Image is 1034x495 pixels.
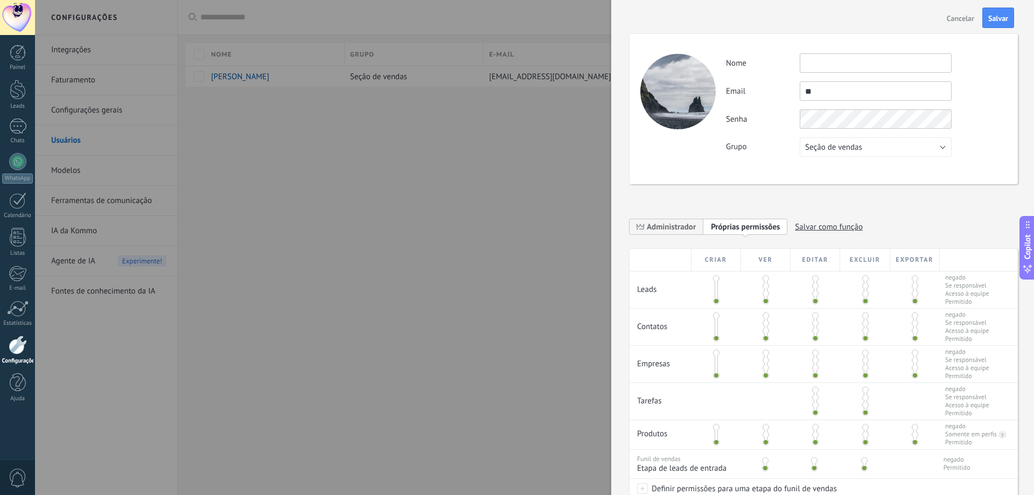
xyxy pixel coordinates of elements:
label: Senha [726,114,800,124]
div: Editar [791,249,840,271]
span: Acesso à equipe [945,401,989,409]
span: Salvar como função [795,219,863,235]
div: Tarefas [630,383,691,412]
div: Excluir [840,249,890,271]
div: Leads [630,271,691,300]
span: Permitido [945,335,989,343]
div: Exportar [890,249,940,271]
span: Administrador [647,222,696,232]
div: Ver [741,249,791,271]
span: Funil de vendas [637,455,681,463]
button: Seção de vendas [800,137,952,157]
span: Se responsável [945,356,989,364]
div: ? [998,431,1004,439]
span: Permitido [945,298,989,306]
span: Acesso à equipe [945,364,989,372]
span: Próprias permissões [711,222,780,232]
span: Etapa de leads de entrada [637,463,737,473]
span: Permitido [945,372,989,380]
div: Painel [2,64,33,71]
span: Permitido [945,409,989,417]
span: negado [944,456,970,464]
div: Produtos [630,420,691,444]
label: Nome [726,58,800,68]
span: Administrador [630,218,703,235]
div: Listas [2,250,33,257]
div: Leads [2,103,33,110]
div: negado [945,422,966,430]
div: Empresas [630,346,691,374]
button: Cancelar [942,9,979,26]
span: Se responsável [945,282,989,290]
div: Estatísticas [2,320,33,327]
div: Ajuda [2,395,33,402]
span: Permitido [944,464,970,472]
span: Add new role [703,218,787,235]
div: Configurações [2,358,33,365]
div: E-mail [2,285,33,292]
span: Acesso à equipe [945,327,989,335]
span: Copilot [1022,234,1033,259]
button: Salvar [982,8,1014,28]
span: Acesso à equipe [945,290,989,298]
div: WhatsApp [2,173,33,184]
div: Calendário [2,212,33,219]
span: negado [945,348,989,356]
label: Email [726,86,800,96]
span: Se responsável [945,319,989,327]
div: Criar [691,249,741,271]
span: negado [945,385,989,393]
span: Salvar [988,15,1008,22]
label: Grupo [726,142,800,152]
div: Contatos [630,309,691,337]
div: Somente em perfis [945,430,997,438]
div: Chats [2,137,33,144]
span: Cancelar [947,15,974,22]
span: Seção de vendas [805,142,862,152]
div: Permitido [945,438,972,447]
span: negado [945,311,989,319]
span: negado [945,274,989,282]
span: Se responsável [945,393,989,401]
